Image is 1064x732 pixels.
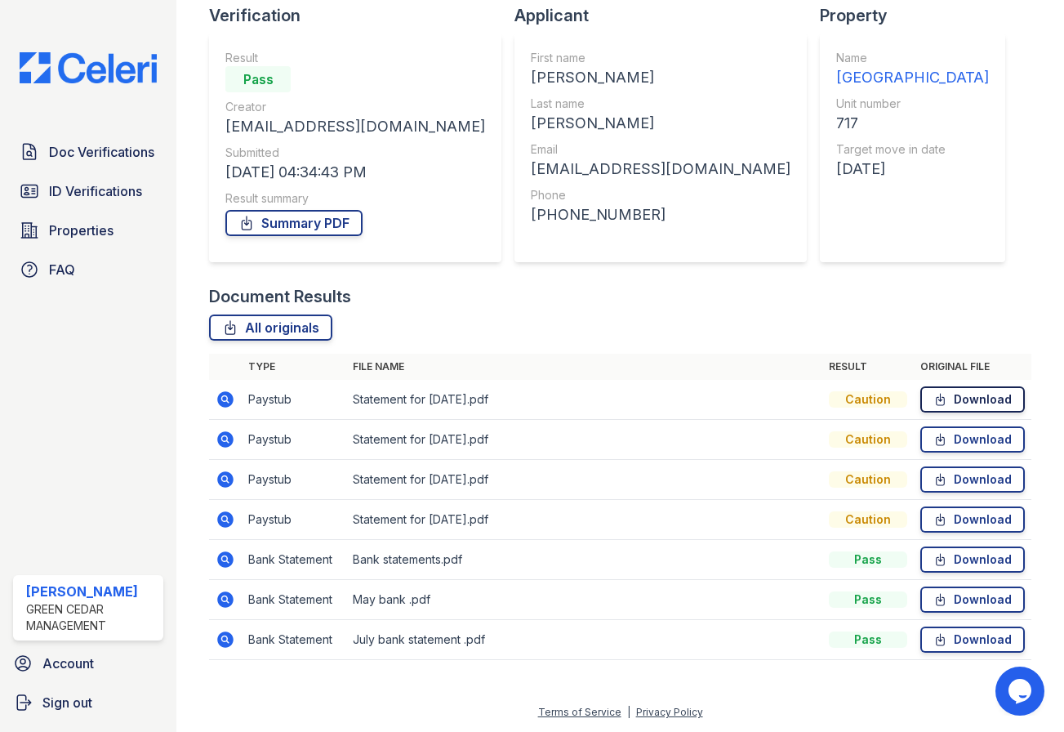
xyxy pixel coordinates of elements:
a: Sign out [7,686,170,719]
div: [EMAIL_ADDRESS][DOMAIN_NAME] [225,115,485,138]
div: [EMAIL_ADDRESS][DOMAIN_NAME] [531,158,790,181]
span: Properties [49,221,114,240]
div: Pass [829,591,907,608]
a: Privacy Policy [636,706,703,718]
td: Bank Statement [242,580,346,620]
a: Download [920,507,1025,533]
div: Caution [829,391,907,408]
td: May bank .pdf [346,580,822,620]
div: [PERSON_NAME] [531,112,790,135]
td: Bank Statement [242,620,346,660]
a: Download [920,547,1025,573]
div: Result [225,50,485,66]
div: [PERSON_NAME] [26,582,157,601]
div: [PERSON_NAME] [531,66,790,89]
a: All originals [209,315,332,341]
th: Result [822,354,914,380]
div: Caution [829,431,907,448]
a: Terms of Service [538,706,621,718]
td: July bank statement .pdf [346,620,822,660]
div: First name [531,50,790,66]
a: Download [920,627,1025,653]
a: Name [GEOGRAPHIC_DATA] [836,50,989,89]
td: Paystub [242,500,346,540]
div: Email [531,141,790,158]
td: Statement for [DATE].pdf [346,500,822,540]
a: Summary PDF [225,210,363,236]
div: Submitted [225,145,485,161]
a: FAQ [13,253,163,286]
div: 717 [836,112,989,135]
a: Download [920,386,1025,413]
a: Download [920,426,1025,453]
iframe: chat widget [995,667,1048,716]
a: Account [7,647,170,680]
a: Doc Verifications [13,136,163,168]
div: Result summary [225,190,485,207]
span: ID Verifications [49,181,142,201]
td: Bank Statement [242,540,346,580]
div: Pass [829,551,907,568]
td: Bank statements.pdf [346,540,822,580]
img: CE_Logo_Blue-a8612792a0a2168367f1c8372b55b34899dd931a85d93a1a3d3e32e68fde9ad4.png [7,52,170,83]
span: Account [42,654,94,673]
div: [GEOGRAPHIC_DATA] [836,66,989,89]
td: Paystub [242,380,346,420]
div: Applicant [514,4,820,27]
td: Paystub [242,420,346,460]
a: Download [920,466,1025,493]
td: Statement for [DATE].pdf [346,380,822,420]
span: FAQ [49,260,75,279]
div: Pass [829,632,907,648]
div: Name [836,50,989,66]
th: File name [346,354,822,380]
div: Last name [531,96,790,112]
div: Creator [225,99,485,115]
td: Paystub [242,460,346,500]
span: Doc Verifications [49,142,154,162]
div: Document Results [209,285,351,308]
a: Download [920,587,1025,613]
a: Properties [13,214,163,247]
div: Verification [209,4,514,27]
td: Statement for [DATE].pdf [346,420,822,460]
div: Target move in date [836,141,989,158]
div: Caution [829,511,907,528]
div: [DATE] [836,158,989,181]
div: [PHONE_NUMBER] [531,203,790,226]
div: | [627,706,630,718]
div: Green Cedar Management [26,601,157,634]
td: Statement for [DATE].pdf [346,460,822,500]
div: Pass [225,66,291,92]
a: ID Verifications [13,175,163,208]
div: [DATE] 04:34:43 PM [225,161,485,184]
th: Type [242,354,346,380]
th: Original file [914,354,1031,380]
div: Phone [531,187,790,203]
div: Property [820,4,1018,27]
div: Unit number [836,96,989,112]
div: Caution [829,471,907,488]
span: Sign out [42,693,92,712]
